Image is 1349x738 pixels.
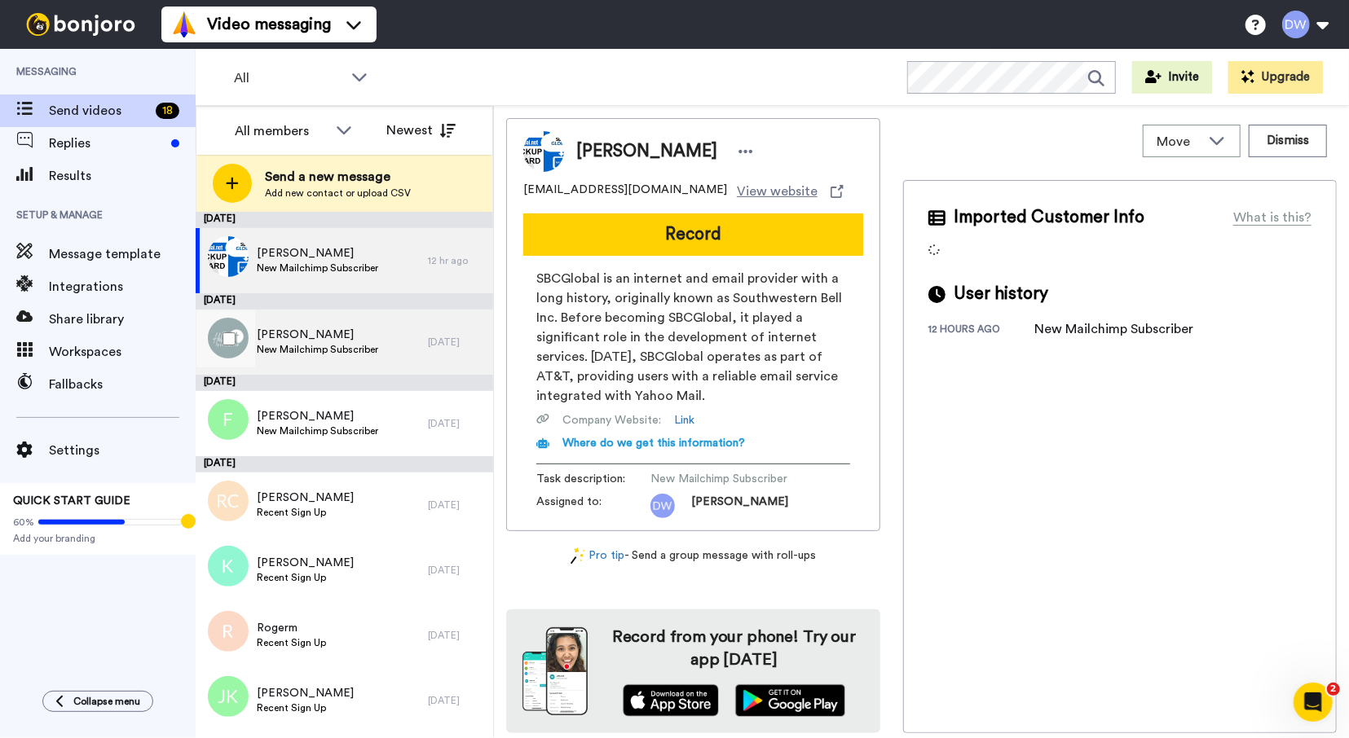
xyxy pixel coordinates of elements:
[265,187,411,200] span: Add new contact or upload CSV
[257,327,378,343] span: [PERSON_NAME]
[674,412,694,428] a: Link
[650,471,805,487] span: New Mailchimp Subscriber
[257,343,378,356] span: New Mailchimp Subscriber
[928,323,1034,339] div: 12 hours ago
[374,114,468,147] button: Newest
[428,629,485,642] div: [DATE]
[1157,132,1201,152] span: Move
[49,277,196,297] span: Integrations
[1249,125,1327,157] button: Dismiss
[257,620,326,636] span: Rogerm
[571,547,624,564] a: Pro tip
[691,494,788,518] span: [PERSON_NAME]
[954,205,1144,230] span: Imported Customer Info
[49,375,196,394] span: Fallbacks
[562,437,745,449] span: Where do we get this information?
[265,167,411,187] span: Send a new message
[257,490,354,506] span: [PERSON_NAME]
[571,547,585,564] img: magic-wand.svg
[257,424,378,437] span: New Mailchimp Subscriber
[196,212,493,228] div: [DATE]
[428,336,485,349] div: [DATE]
[562,412,661,428] span: Company Website :
[954,282,1048,306] span: User history
[208,546,249,586] img: k.png
[428,564,485,577] div: [DATE]
[257,245,378,261] span: [PERSON_NAME]
[1132,61,1212,94] button: Invite
[235,121,328,141] div: All members
[536,494,650,518] span: Assigned to:
[20,13,142,36] img: bj-logo-header-white.svg
[49,134,165,153] span: Replies
[523,182,727,201] span: [EMAIL_ADDRESS][DOMAIN_NAME]
[428,694,485,707] div: [DATE]
[257,555,354,571] span: [PERSON_NAME]
[428,417,485,430] div: [DATE]
[536,471,650,487] span: Task description :
[42,691,153,712] button: Collapse menu
[49,310,196,329] span: Share library
[208,236,249,277] img: d9d45ef4-03ec-4d75-8751-1a2d08786e5d.png
[257,701,354,714] span: Recent Sign Up
[49,342,196,362] span: Workspaces
[156,103,179,119] div: 18
[737,182,844,201] a: View website
[1294,683,1333,722] iframe: Intercom live chat
[522,627,588,715] img: download
[650,494,675,518] img: dw.png
[257,408,378,424] span: [PERSON_NAME]
[181,514,196,529] div: Tooltip anchor
[737,182,818,201] span: View website
[523,213,863,256] button: Record
[1228,61,1323,94] button: Upgrade
[13,532,183,545] span: Add your branding
[208,481,249,521] img: rc.png
[196,375,493,391] div: [DATE]
[208,399,249,440] img: f.png
[506,547,880,564] div: - Send a group message with roll-ups
[536,269,850,406] span: SBCGlobal is an internet and email provider with a long history, originally known as Southwestern...
[428,254,485,267] div: 12 hr ago
[1233,208,1312,227] div: What is this?
[1327,683,1340,696] span: 2
[49,166,196,186] span: Results
[523,131,564,172] img: Image of Becky Sugg
[257,636,326,649] span: Recent Sign Up
[234,68,343,88] span: All
[13,516,34,529] span: 60%
[257,685,354,701] span: [PERSON_NAME]
[207,13,331,36] span: Video messaging
[257,261,378,275] span: New Mailchimp Subscriber
[604,626,864,671] h4: Record from your phone! Try our app [DATE]
[49,441,196,460] span: Settings
[196,293,493,310] div: [DATE]
[1034,319,1193,339] div: New Mailchimp Subscriber
[208,676,249,717] img: jk.png
[208,611,249,652] img: r.png
[257,506,354,519] span: Recent Sign Up
[49,101,149,121] span: Send videos
[257,571,354,584] span: Recent Sign Up
[49,244,196,264] span: Message template
[735,684,845,717] img: playstore
[576,139,717,164] span: [PERSON_NAME]
[171,11,197,37] img: vm-color.svg
[196,456,493,472] div: [DATE]
[623,684,720,717] img: appstore
[428,499,485,512] div: [DATE]
[73,695,140,708] span: Collapse menu
[13,495,130,507] span: QUICK START GUIDE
